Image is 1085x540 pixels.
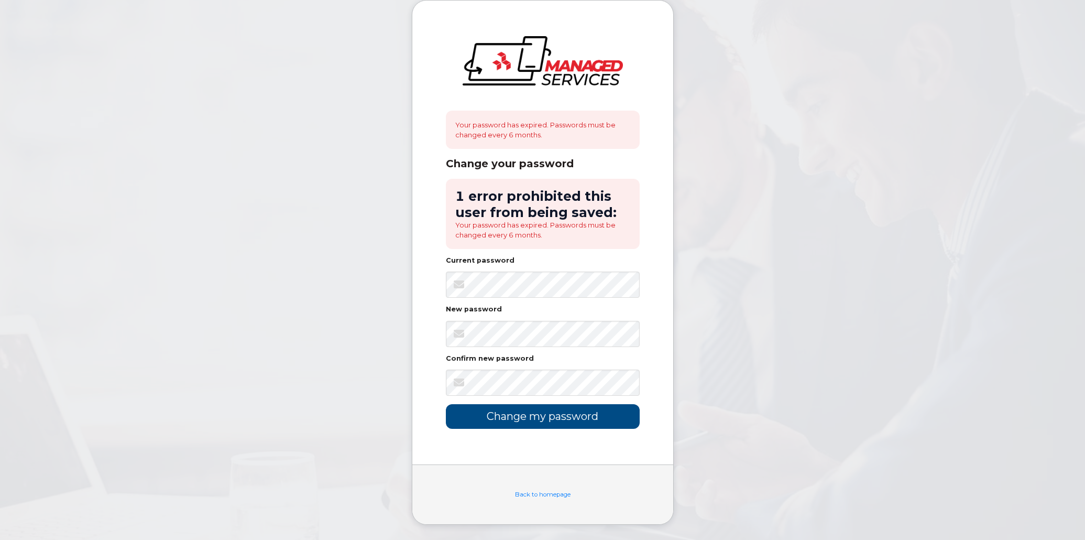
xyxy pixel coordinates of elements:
a: Back to homepage [515,491,571,498]
li: Your password has expired. Passwords must be changed every 6 months. [455,220,630,240]
img: logo-large.png [463,36,623,85]
label: Confirm new password [446,355,534,362]
div: Change your password [446,157,640,170]
div: Your password has expired. Passwords must be changed every 6 months. [446,111,640,149]
input: Change my password [446,404,640,429]
h2: 1 error prohibited this user from being saved: [455,188,630,220]
label: Current password [446,257,514,264]
label: New password [446,306,502,313]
